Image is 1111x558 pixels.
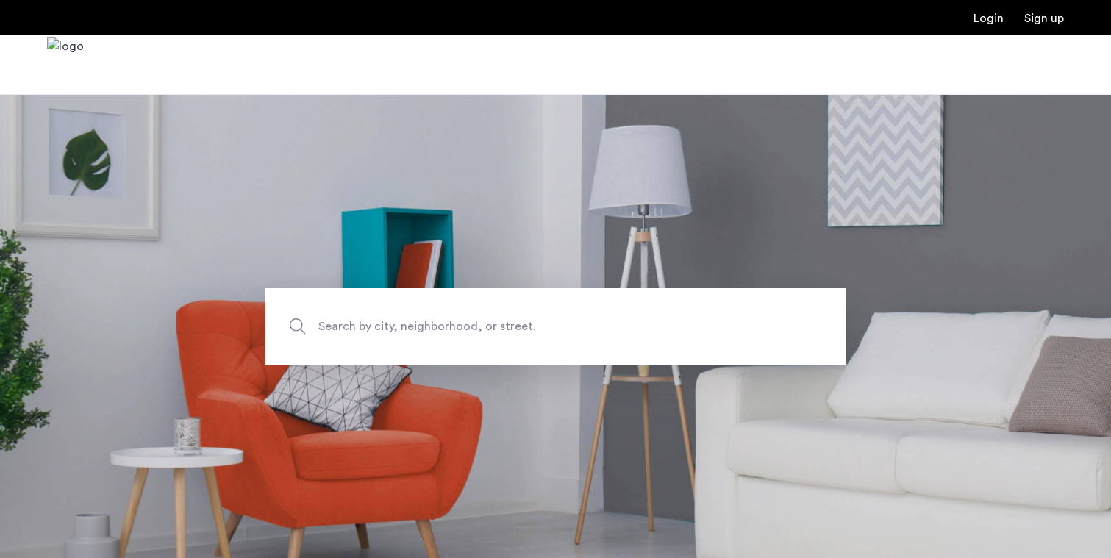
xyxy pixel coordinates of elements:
[1024,12,1064,24] a: Registration
[318,316,724,336] span: Search by city, neighborhood, or street.
[47,37,84,93] img: logo
[47,37,84,93] a: Cazamio Logo
[974,12,1004,24] a: Login
[265,288,846,365] input: Apartment Search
